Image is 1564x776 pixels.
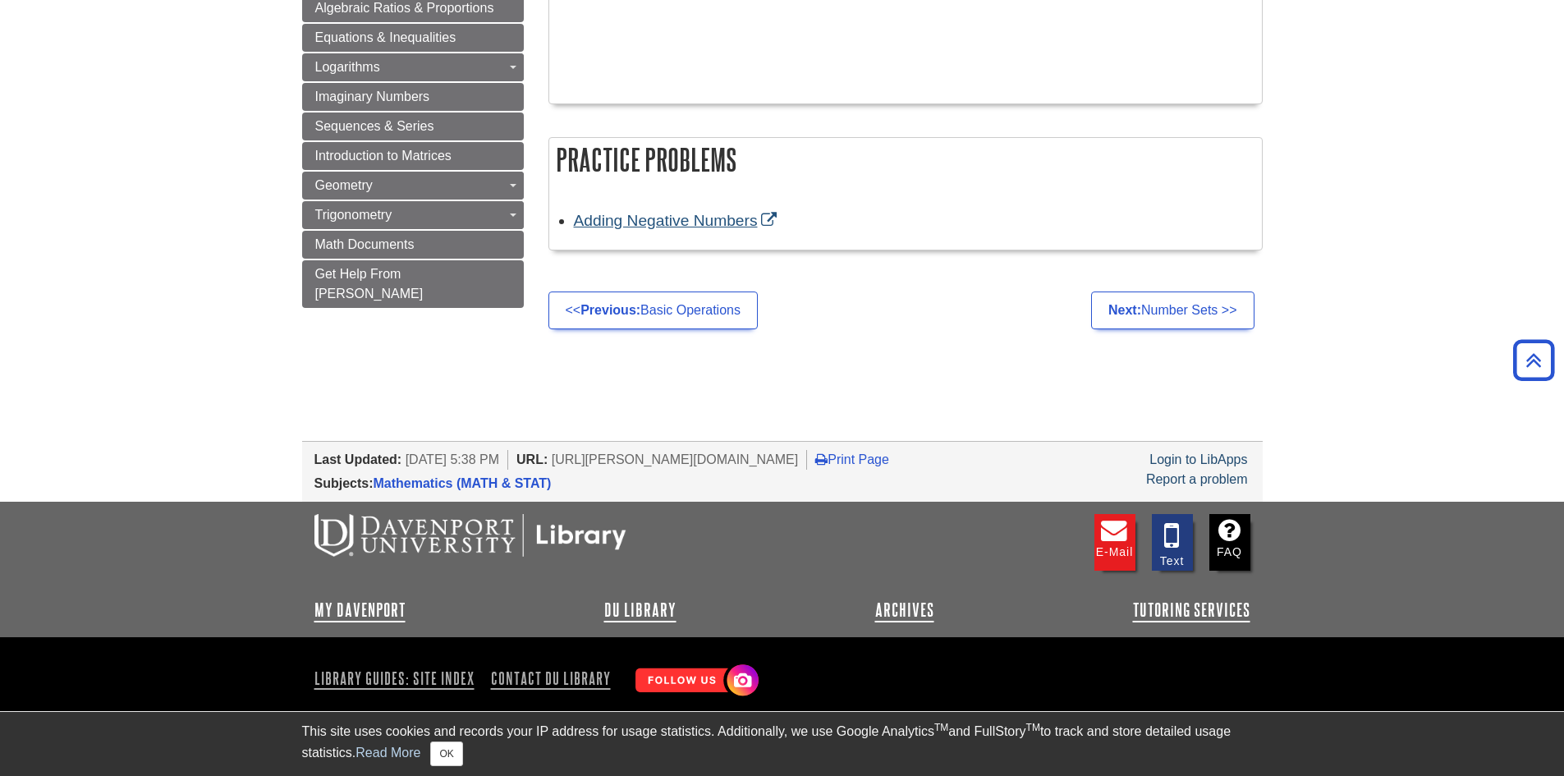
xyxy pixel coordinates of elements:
[548,292,758,329] a: <<Previous:Basic Operations
[406,452,499,466] span: [DATE] 5:38 PM
[580,303,640,317] strong: Previous:
[302,231,524,259] a: Math Documents
[315,60,380,74] span: Logarithms
[302,260,524,308] a: Get Help From [PERSON_NAME]
[315,30,456,44] span: Equations & Inequalities
[302,24,524,52] a: Equations & Inequalities
[516,452,548,466] span: URL:
[1094,514,1135,571] a: E-mail
[1133,600,1250,620] a: Tutoring Services
[1026,722,1040,733] sup: TM
[315,149,452,163] span: Introduction to Matrices
[302,83,524,111] a: Imaginary Numbers
[1091,292,1254,329] a: Next:Number Sets >>
[314,514,626,557] img: DU Libraries
[302,53,524,81] a: Logarithms
[315,178,373,192] span: Geometry
[315,267,424,301] span: Get Help From [PERSON_NAME]
[549,138,1262,181] h2: Practice Problems
[302,722,1263,766] div: This site uses cookies and records your IP address for usage statistics. Additionally, we use Goo...
[314,600,406,620] a: My Davenport
[934,722,948,733] sup: TM
[302,142,524,170] a: Introduction to Matrices
[1108,303,1141,317] strong: Next:
[574,212,782,229] a: Link opens in new window
[314,476,374,490] span: Subjects:
[484,664,617,692] a: Contact DU Library
[552,452,799,466] span: [URL][PERSON_NAME][DOMAIN_NAME]
[314,664,481,692] a: Library Guides: Site Index
[1209,514,1250,571] a: FAQ
[815,452,828,466] i: Print Page
[315,119,434,133] span: Sequences & Series
[815,452,889,466] a: Print Page
[314,452,402,466] span: Last Updated:
[302,172,524,200] a: Geometry
[302,201,524,229] a: Trigonometry
[355,746,420,760] a: Read More
[315,1,494,15] span: Algebraic Ratios & Proportions
[1152,514,1193,571] a: Text
[875,600,934,620] a: Archives
[430,742,462,766] button: Close
[315,208,392,222] span: Trigonometry
[627,658,763,705] img: Follow Us! Instagram
[302,112,524,140] a: Sequences & Series
[1507,349,1560,371] a: Back to Top
[1146,472,1248,486] a: Report a problem
[374,476,552,490] a: Mathematics (MATH & STAT)
[315,90,430,103] span: Imaginary Numbers
[604,600,677,620] a: DU Library
[1149,452,1247,466] a: Login to LibApps
[315,237,415,251] span: Math Documents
